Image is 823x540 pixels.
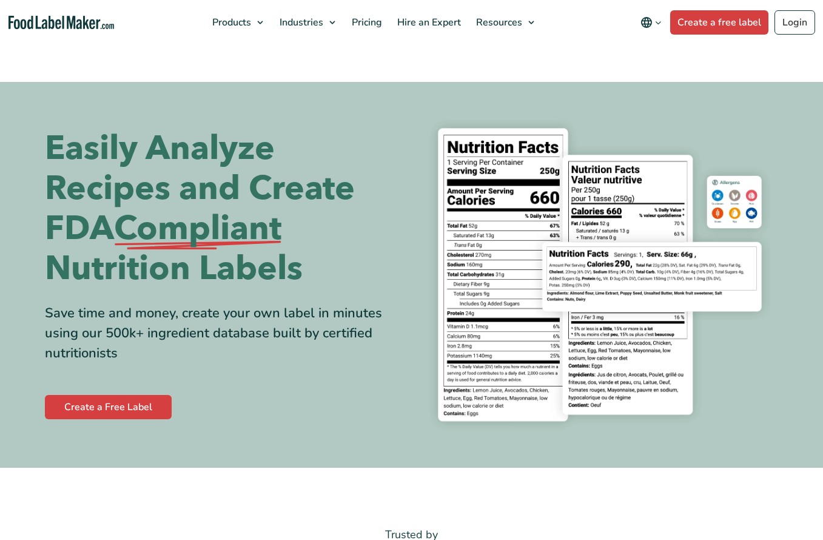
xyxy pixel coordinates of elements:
h1: Easily Analyze Recipes and Create FDA Nutrition Labels [45,129,403,289]
a: Food Label Maker homepage [8,16,114,30]
span: Industries [276,16,324,29]
span: Products [209,16,252,29]
span: Pricing [348,16,383,29]
button: Change language [632,10,670,35]
a: Login [774,10,815,35]
a: Create a free label [670,10,768,35]
span: Resources [472,16,523,29]
span: Hire an Expert [394,16,462,29]
div: Save time and money, create your own label in minutes using our 500k+ ingredient database built b... [45,303,403,363]
a: Create a Free Label [45,395,172,419]
span: Compliant [114,209,281,249]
